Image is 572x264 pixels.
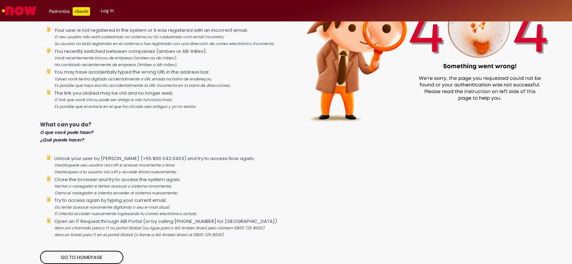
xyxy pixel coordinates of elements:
[54,169,177,175] i: Desbloquea a tu usuario vía LUPI y accede Ahora nuevamente;
[54,154,280,175] li: Unlock your user by [PERSON_NAME] (+55 800 042 0403) and try to access Now again;
[54,175,280,196] li: Close the browser and try to access the system again;
[54,34,224,40] i: O seu usuário não está cadastrado no sistema ou foi cadastrado com email incorreto;
[54,196,280,217] li: Try to access again by typing your current email;
[54,26,280,47] li: Your user is not registered in the system or it was registered with an incorrect email;
[54,225,265,231] i: Abra um chamado para o TI no portal Global (ou ligue para o Alô Ambev Brasil pelo número 0800 725...
[49,7,90,16] div: Padroniza
[54,163,175,168] i: Desbloqueie seu usuário via LUPI e acesse novamente o Now;
[54,211,197,216] i: O intenta acceder nuevamente ingresando tu correo electrónico actual;
[54,62,177,68] i: Ha cambiado recientemente de empresa (Ambev o AB-InBev);
[40,121,280,144] p: What can you do?
[54,55,177,61] i: Você recentemente trocou de empresa (ambev ou ab-inbev);
[73,7,90,16] p: +GenAi
[54,217,280,238] li: Open an IT Request through ABI Portal (or by calling [PHONE_NUMBER] for [GEOGRAPHIC_DATA])
[54,205,170,210] i: Ou tente acessar novamente digitando o seu e-mail atual;
[54,76,212,82] i: Talvez você tenha digitado acidentalmente a URL errada na barra de endereços;
[40,137,84,143] i: ¿Qué puede hacer?
[54,104,196,109] i: Es posible que el enlace en el que ha clicado sea antiguo y ya no exista;
[54,97,172,103] i: O link que você clicou pode ser antigo e não funciona mais;
[54,47,280,68] li: You recently switched between companies (ambev or AB-InBev);
[54,83,231,88] i: Es posible que haya escrito accidentalmente la URL incorrecta en la barra de direcciones;
[54,184,172,189] i: Fechar o navegador e tentar acessar o sistema novamente;
[1,4,38,18] img: ServiceNow
[54,68,280,89] li: You may have accidentally typed the wrong URL in the address bar;
[54,41,274,46] i: Su usuario no está registrado en el sistema o fue registrado con una dirección de correo electrón...
[54,89,280,110] li: The link you clicked may be old and no longer exist;
[54,190,178,196] i: Cierra el navegador e intenta acceder al sistema nuevamente;
[40,129,93,135] i: O que você pode fazer?
[54,232,224,238] i: Abra un ticket para TI en el portal Global (o llame a Alô Ambev Brasil al 0800 725 8000)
